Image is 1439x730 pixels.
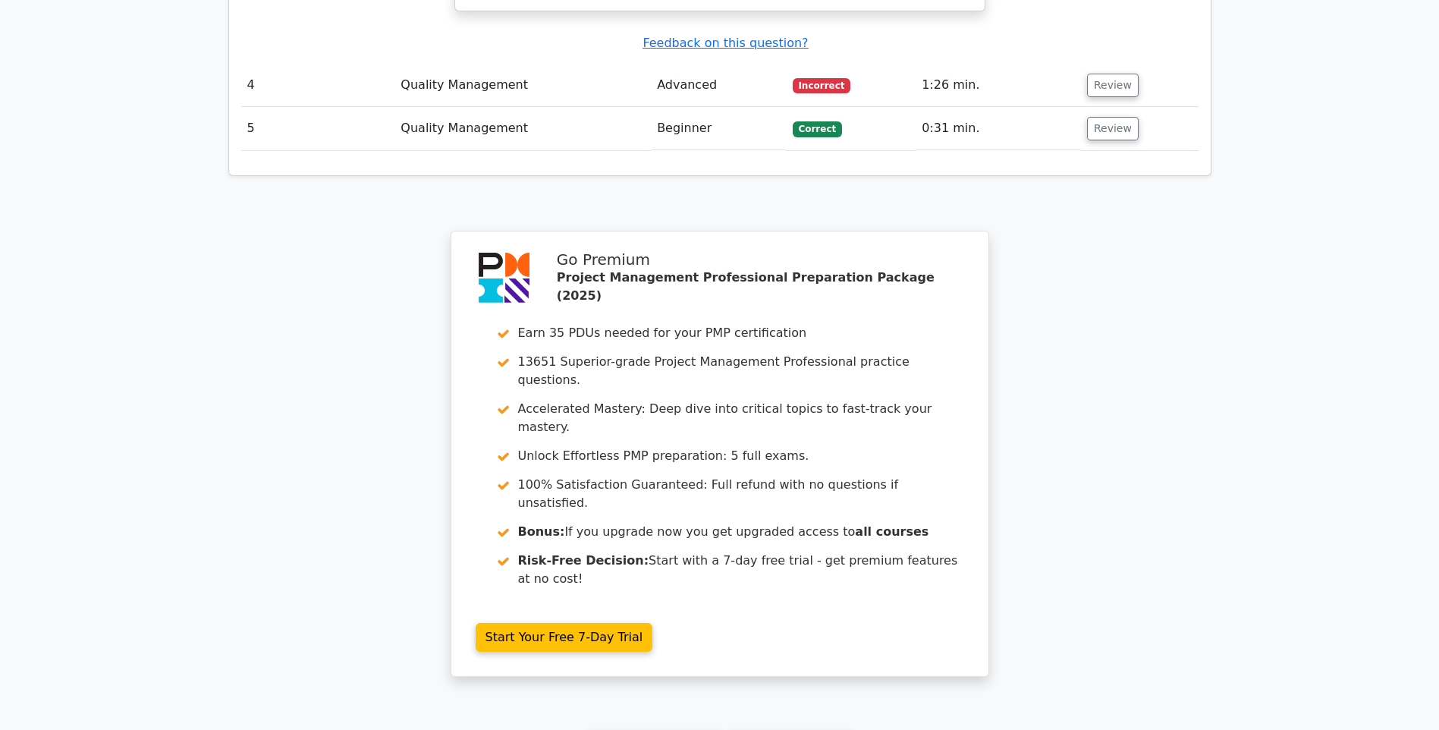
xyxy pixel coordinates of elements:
td: 4 [241,64,395,107]
td: Quality Management [394,107,651,150]
span: Incorrect [793,78,851,93]
a: Start Your Free 7-Day Trial [476,623,653,652]
td: Beginner [651,107,786,150]
td: 5 [241,107,395,150]
button: Review [1087,117,1139,140]
td: 1:26 min. [916,64,1081,107]
td: Quality Management [394,64,651,107]
td: 0:31 min. [916,107,1081,150]
span: Correct [793,121,842,137]
button: Review [1087,74,1139,97]
a: Feedback on this question? [643,36,808,50]
td: Advanced [651,64,786,107]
